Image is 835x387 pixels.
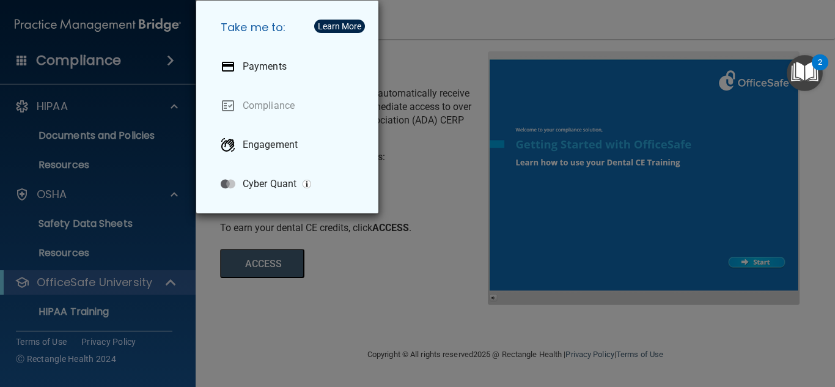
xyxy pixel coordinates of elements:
p: Payments [243,61,287,73]
a: Payments [211,50,369,84]
a: Compliance [211,89,369,123]
h5: Take me to: [211,10,369,45]
p: Cyber Quant [243,178,296,190]
button: Open Resource Center, 2 new notifications [787,55,823,91]
a: Engagement [211,128,369,162]
div: 2 [818,62,822,78]
div: Learn More [318,22,361,31]
button: Learn More [314,20,365,33]
p: Engagement [243,139,298,151]
a: Cyber Quant [211,167,369,201]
